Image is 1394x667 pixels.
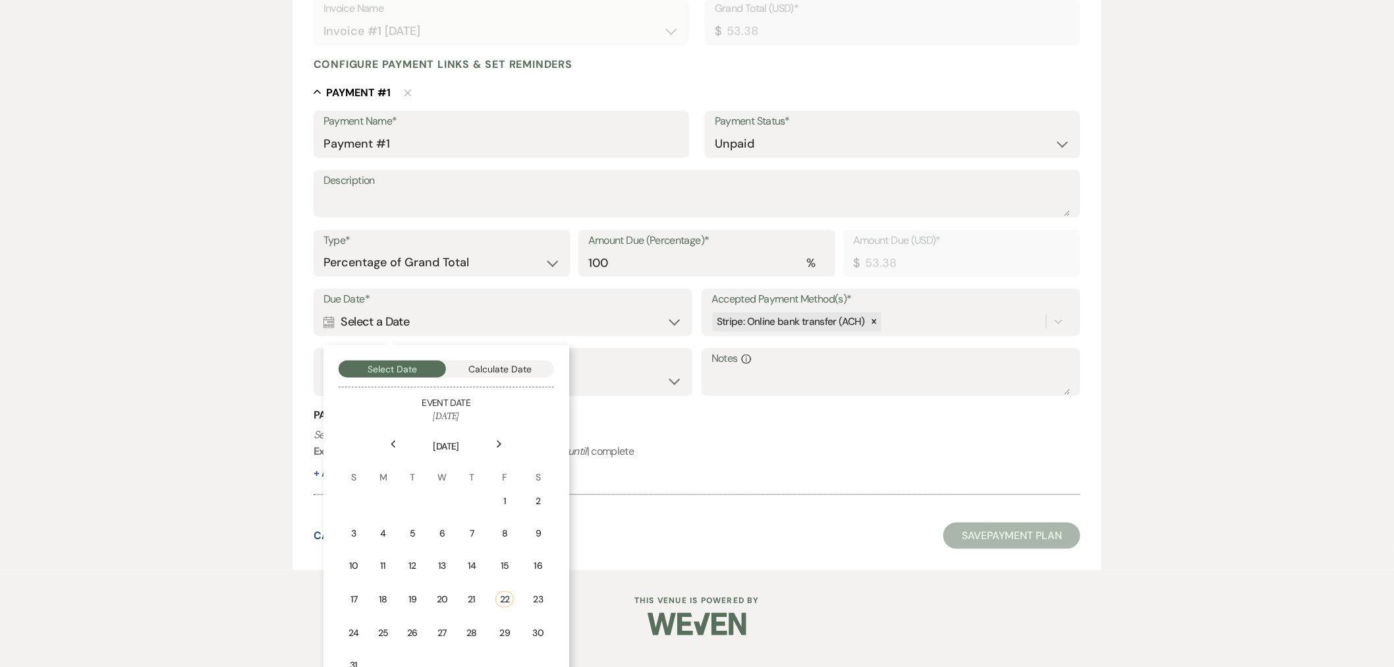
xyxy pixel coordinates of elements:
[314,468,395,478] button: + AddReminder
[348,626,360,640] div: 24
[495,494,514,508] div: 1
[436,527,448,540] div: 6
[436,593,448,606] div: 20
[715,22,721,40] div: $
[466,527,478,540] div: 7
[495,626,514,640] div: 29
[348,559,360,573] div: 10
[339,397,554,410] h5: Event Date
[466,593,478,606] div: 21
[323,171,1071,190] label: Description
[532,593,544,606] div: 23
[717,315,865,328] span: Stripe: Online bank transfer (ACH)
[339,361,447,378] button: Select Date
[314,57,572,71] h4: Configure payment links & set reminders
[340,424,553,453] th: [DATE]
[407,626,418,640] div: 26
[323,231,561,250] label: Type*
[377,527,389,540] div: 4
[466,559,478,573] div: 14
[532,494,544,508] div: 2
[458,455,486,484] th: T
[588,231,825,250] label: Amount Due (Percentage)*
[314,444,354,458] b: Example
[399,455,427,484] th: T
[339,410,554,423] h6: [DATE]
[348,593,360,606] div: 17
[436,559,448,573] div: 13
[407,593,418,606] div: 19
[532,626,544,640] div: 30
[314,426,1080,460] p: : weekly | | 2 | months | before event date | | complete
[377,593,389,606] div: 18
[495,591,514,608] div: 22
[853,254,859,272] div: $
[314,531,356,541] button: Cancel
[466,626,478,640] div: 28
[428,455,457,484] th: W
[348,527,360,540] div: 3
[323,290,683,309] label: Due Date*
[323,112,679,131] label: Payment Name*
[495,559,514,573] div: 15
[340,455,368,484] th: S
[314,86,391,99] button: Payment #1
[711,349,1071,368] label: Notes
[487,455,522,484] th: F
[436,626,448,640] div: 27
[943,523,1080,549] button: SavePayment Plan
[369,455,397,484] th: M
[377,559,389,573] div: 11
[711,290,1071,309] label: Accepted Payment Method(s)*
[532,527,544,540] div: 9
[314,408,1080,422] h3: Payment Reminder
[807,254,816,272] div: %
[323,309,683,335] div: Select a Date
[407,527,418,540] div: 5
[524,455,553,484] th: S
[648,601,746,647] img: Weven Logo
[715,112,1071,131] label: Payment Status*
[495,527,514,540] div: 8
[407,559,418,573] div: 12
[326,86,391,100] h5: Payment # 1
[853,231,1071,250] label: Amount Due (USD)*
[314,428,431,442] i: Set reminders for this task.
[568,444,587,458] i: until
[446,361,554,378] button: Calculate Date
[377,626,389,640] div: 25
[532,559,544,573] div: 16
